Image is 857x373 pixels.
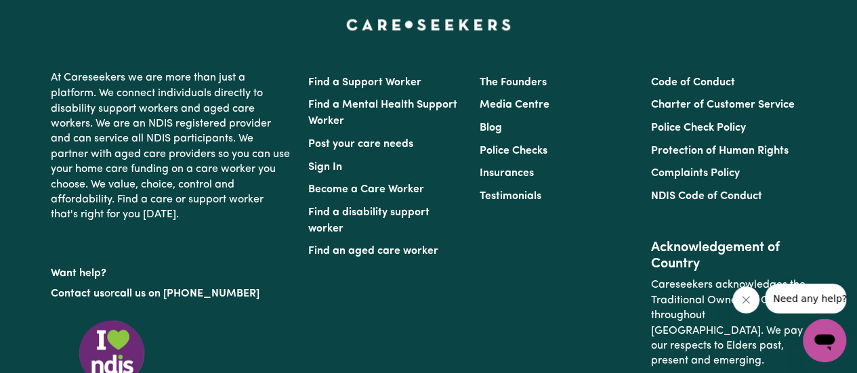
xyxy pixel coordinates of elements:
a: Blog [480,122,502,133]
h2: Acknowledgement of Country [651,239,806,271]
a: Testimonials [480,190,541,201]
a: Find a Support Worker [308,76,421,87]
a: Contact us [51,288,104,299]
a: Media Centre [480,99,549,110]
a: Complaints Policy [651,167,740,178]
iframe: Message from company [765,284,846,313]
iframe: Close message [732,286,759,313]
a: call us on [PHONE_NUMBER] [114,288,259,299]
a: Police Checks [480,145,547,156]
a: NDIS Code of Conduct [651,190,762,201]
p: Want help? [51,260,292,280]
a: Careseekers home page [346,19,511,30]
p: At Careseekers we are more than just a platform. We connect individuals directly to disability su... [51,65,292,227]
a: Find an aged care worker [308,245,438,256]
a: The Founders [480,76,547,87]
a: Sign In [308,161,342,172]
span: Need any help? [8,9,82,20]
a: Insurances [480,167,534,178]
a: Find a Mental Health Support Worker [308,99,457,126]
iframe: Button to launch messaging window [803,319,846,362]
a: Police Check Policy [651,122,746,133]
a: Find a disability support worker [308,206,430,234]
a: Become a Care Worker [308,183,424,194]
a: Charter of Customer Service [651,99,795,110]
a: Post your care needs [308,138,413,149]
p: Careseekers acknowledges the Traditional Owners of Country throughout [GEOGRAPHIC_DATA]. We pay o... [651,271,806,373]
p: or [51,280,292,306]
a: Protection of Human Rights [651,145,789,156]
a: Code of Conduct [651,76,735,87]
